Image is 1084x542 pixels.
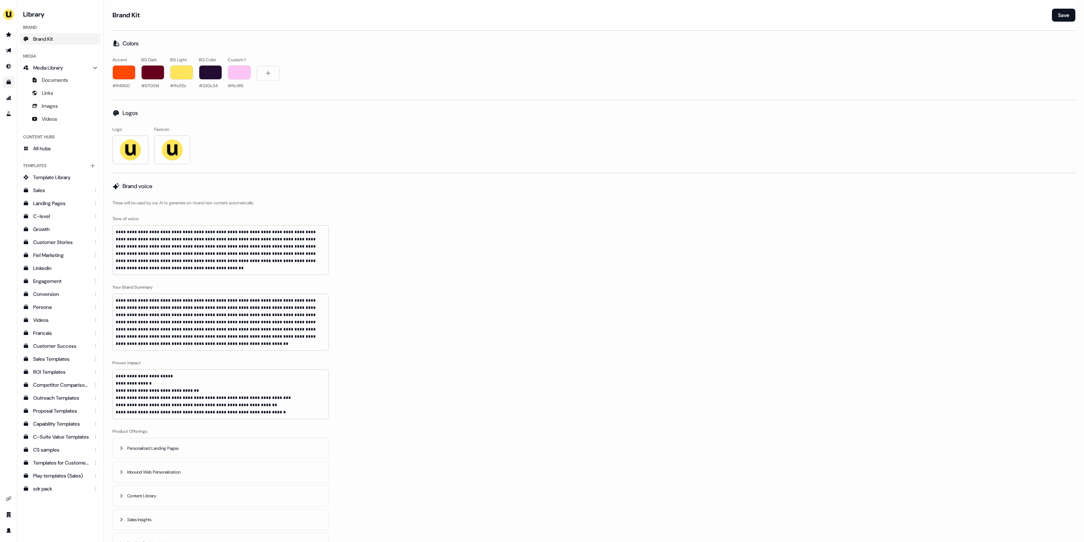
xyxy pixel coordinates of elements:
a: Play templates (Sales) [20,470,101,481]
span: #ffc4f6 [228,83,243,88]
button: BG Light#ffe55c [170,57,193,91]
span: Content Library [127,492,157,499]
span: #230c34 [199,83,218,88]
span: Videos [42,115,57,123]
a: Capability Templates [20,418,101,430]
h2: Brand voice [123,182,152,191]
a: Brand Kit [20,33,101,45]
a: Go to templates [3,76,14,88]
a: Landing Pages [20,197,101,209]
div: Conversion [33,290,89,298]
div: Landing Pages [33,200,89,207]
a: Customer Success [20,340,101,352]
span: Sales Insights [127,516,153,523]
span: Brand Kit [33,35,53,43]
a: Customer Stories [20,236,101,248]
a: Go to attribution [3,92,14,104]
a: C-level [20,210,101,222]
a: Videos [20,314,101,326]
a: Sales [20,185,101,196]
a: Go to profile [3,525,14,536]
a: Go to prospects [3,29,14,40]
a: Outreach Templates [20,392,101,404]
div: Linkedin [33,265,89,272]
div: Customer Success [33,342,89,350]
a: Videos [20,113,101,125]
span: Favicon [154,126,169,133]
a: Linkedin [20,262,101,274]
div: Media [20,50,101,62]
a: Francais [20,327,101,339]
div: Play templates (Sales) [33,472,89,479]
a: Go to Inbound [3,61,14,72]
a: Templates for Customers - Sales [20,457,101,468]
span: BG Color [199,57,216,62]
label: Product Offerings [112,428,329,435]
div: Videos [33,316,89,324]
a: sdr pack [20,483,101,494]
span: BG Dark [141,57,157,62]
a: C-Suite Value Templates [20,431,101,443]
span: BG Light [170,57,187,62]
a: Go to outbound experience [3,45,14,56]
span: Accent [112,57,127,62]
a: Competitor Comparisons [20,379,101,391]
div: Customer Stories [33,239,89,246]
span: All hubs [33,145,51,152]
div: CS samples [33,446,89,453]
span: Logo [112,126,122,133]
h3: Library [20,9,101,19]
div: Templates [20,160,101,172]
a: CS samples [20,444,101,456]
button: Content LibraryDelete offering [113,486,328,506]
span: Links [42,89,53,97]
div: sdr pack [33,485,89,492]
h2: Logos [123,109,138,117]
button: Personalized Landing PagesDelete offering [113,438,328,458]
div: Francais [33,329,89,337]
label: Proven impact [112,359,329,366]
button: Inbound Web PersonalizationDelete offering [113,462,328,482]
a: Proposal Templates [20,405,101,417]
p: These will be used by our AI to generate on-brand text content automatically [112,199,1075,206]
button: Custom 1#ffc4f6 [228,57,251,91]
label: Your Brand Summary [112,284,329,291]
span: Custom 1 [228,57,245,62]
span: #67001d [141,83,159,88]
a: Documents [20,74,101,86]
div: Content Hubs [20,131,101,143]
a: Growth [20,223,101,235]
a: Go to integrations [3,493,14,505]
button: BG Dark#67001d [141,57,164,91]
button: BG Color#230c34 [199,57,222,91]
button: Save [1052,9,1075,22]
a: Go to experiments [3,108,14,120]
a: Conversion [20,288,101,300]
div: Competitor Comparisons [33,381,89,388]
h2: Colors [123,39,138,48]
span: Images [42,102,58,110]
div: Persona [33,303,89,311]
span: Personalized Landing Pages [127,445,180,452]
div: Sales [33,187,89,194]
span: #ffe55c [170,83,187,88]
span: Documents [42,76,68,84]
span: Inbound Web Personalization [127,468,182,476]
div: Sales Templates [33,355,89,363]
button: Sales InsightsDelete offering [113,510,328,530]
div: C-level [33,213,89,220]
a: Fiel Marketing [20,249,101,261]
span: #ff4900 [112,83,130,88]
a: Images [20,100,101,112]
span: Template Library [33,174,71,181]
div: Engagement [33,277,89,285]
a: Persona [20,301,101,313]
div: Templates for Customers - Sales [33,459,89,466]
div: Brand [20,22,101,33]
a: Sales Templates [20,353,101,365]
div: ROI Templates [33,368,89,376]
div: C-Suite Value Templates [33,433,89,440]
label: Tone of voice [112,215,329,222]
h1: Brand Kit [112,11,140,19]
a: ROI Templates [20,366,101,378]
